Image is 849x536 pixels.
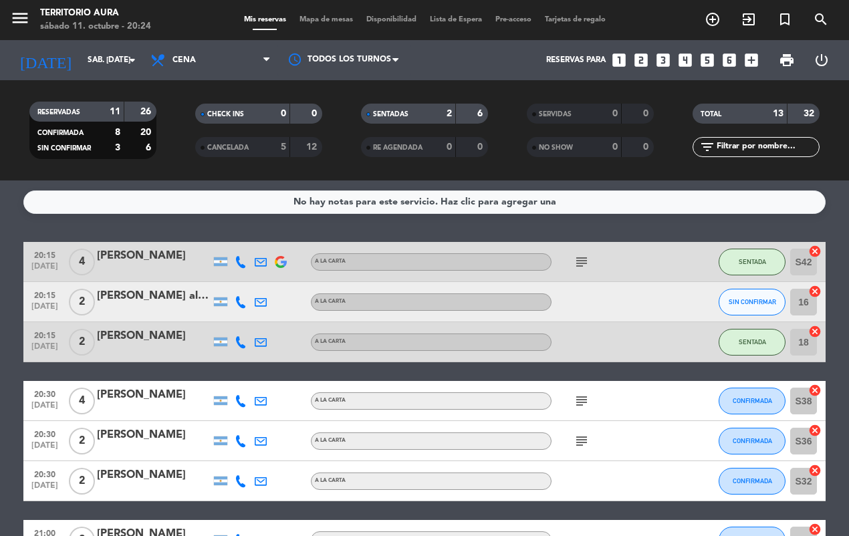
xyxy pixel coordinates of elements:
[701,111,721,118] span: TOTAL
[293,16,360,23] span: Mapa de mesas
[677,51,694,69] i: looks_4
[739,258,766,265] span: SENTADA
[715,140,819,154] input: Filtrar por nombre...
[373,144,422,151] span: RE AGENDADA
[574,393,590,409] i: subject
[719,289,785,315] button: SIN CONFIRMAR
[733,477,772,485] span: CONFIRMADA
[293,194,556,210] div: No hay notas para este servicio. Haz clic para agregar una
[115,143,120,152] strong: 3
[477,109,485,118] strong: 6
[275,256,287,268] img: google-logo.png
[69,249,95,275] span: 4
[733,397,772,404] span: CONFIRMADA
[315,259,346,264] span: A LA CARTA
[477,142,485,152] strong: 0
[124,52,140,68] i: arrow_drop_down
[97,386,211,404] div: [PERSON_NAME]
[28,441,62,456] span: [DATE]
[373,111,408,118] span: SENTADAS
[808,424,822,437] i: cancel
[110,107,120,116] strong: 11
[315,438,346,443] span: A LA CARTA
[423,16,489,23] span: Lista de Espera
[695,8,731,31] span: RESERVAR MESA
[281,109,286,118] strong: 0
[574,254,590,270] i: subject
[28,262,62,277] span: [DATE]
[719,428,785,454] button: CONFIRMADA
[814,52,830,68] i: power_settings_new
[97,426,211,444] div: [PERSON_NAME]
[612,142,618,152] strong: 0
[207,111,244,118] span: CHECK INS
[767,8,803,31] span: Reserva especial
[546,55,606,65] span: Reservas para
[813,11,829,27] i: search
[140,128,154,137] strong: 20
[539,144,573,151] span: NO SHOW
[643,142,651,152] strong: 0
[360,16,423,23] span: Disponibilidad
[808,384,822,397] i: cancel
[804,109,817,118] strong: 32
[643,109,651,118] strong: 0
[739,338,766,346] span: SENTADA
[28,481,62,497] span: [DATE]
[539,111,572,118] span: SERVIDAS
[10,45,81,75] i: [DATE]
[306,142,320,152] strong: 12
[729,298,776,305] span: SIN CONFIRMAR
[28,342,62,358] span: [DATE]
[37,145,91,152] span: SIN CONFIRMAR
[574,433,590,449] i: subject
[632,51,650,69] i: looks_two
[743,51,760,69] i: add_box
[28,386,62,401] span: 20:30
[315,339,346,344] span: A LA CARTA
[719,388,785,414] button: CONFIRMADA
[69,468,95,495] span: 2
[37,109,80,116] span: RESERVADAS
[69,329,95,356] span: 2
[654,51,672,69] i: looks_3
[808,285,822,298] i: cancel
[237,16,293,23] span: Mis reservas
[731,8,767,31] span: WALK IN
[97,287,211,305] div: [PERSON_NAME] alezzandrini
[207,144,249,151] span: CANCELADA
[489,16,538,23] span: Pre-acceso
[733,437,772,444] span: CONFIRMADA
[10,8,30,33] button: menu
[28,466,62,481] span: 20:30
[612,109,618,118] strong: 0
[447,109,452,118] strong: 2
[721,51,738,69] i: looks_6
[69,289,95,315] span: 2
[719,249,785,275] button: SENTADA
[777,11,793,27] i: turned_in_not
[808,245,822,258] i: cancel
[315,478,346,483] span: A LA CARTA
[447,142,452,152] strong: 0
[28,302,62,317] span: [DATE]
[69,388,95,414] span: 4
[315,299,346,304] span: A LA CARTA
[97,247,211,265] div: [PERSON_NAME]
[115,128,120,137] strong: 8
[97,466,211,484] div: [PERSON_NAME]
[719,329,785,356] button: SENTADA
[773,109,783,118] strong: 13
[140,107,154,116] strong: 26
[69,428,95,454] span: 2
[28,247,62,262] span: 20:15
[699,139,715,155] i: filter_list
[28,327,62,342] span: 20:15
[808,464,822,477] i: cancel
[610,51,628,69] i: looks_one
[97,327,211,345] div: [PERSON_NAME]
[719,468,785,495] button: CONFIRMADA
[172,55,196,65] span: Cena
[538,16,612,23] span: Tarjetas de regalo
[699,51,716,69] i: looks_5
